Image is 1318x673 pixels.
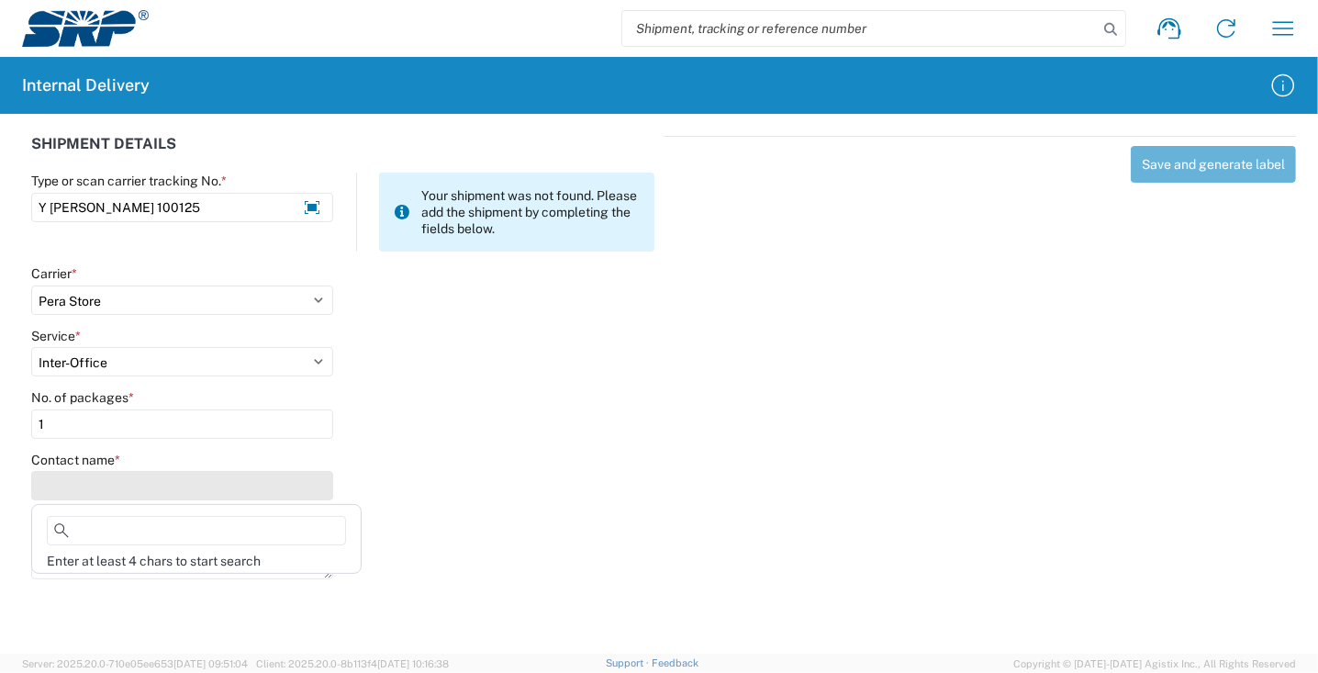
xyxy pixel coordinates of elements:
[31,452,120,468] label: Contact name
[31,265,77,282] label: Carrier
[606,657,652,668] a: Support
[31,173,227,189] label: Type or scan carrier tracking No.
[31,328,81,344] label: Service
[622,11,1098,46] input: Shipment, tracking or reference number
[256,658,449,669] span: Client: 2025.20.0-8b113f4
[22,10,149,47] img: srp
[652,657,698,668] a: Feedback
[377,658,449,669] span: [DATE] 10:16:38
[173,658,248,669] span: [DATE] 09:51:04
[31,389,134,406] label: No. of packages
[1013,656,1296,672] span: Copyright © [DATE]-[DATE] Agistix Inc., All Rights Reserved
[421,187,640,237] span: Your shipment was not found. Please add the shipment by completing the fields below.
[22,74,150,96] h2: Internal Delivery
[31,136,654,173] div: SHIPMENT DETAILS
[22,658,248,669] span: Server: 2025.20.0-710e05ee653
[36,553,357,569] div: Enter at least 4 chars to start search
